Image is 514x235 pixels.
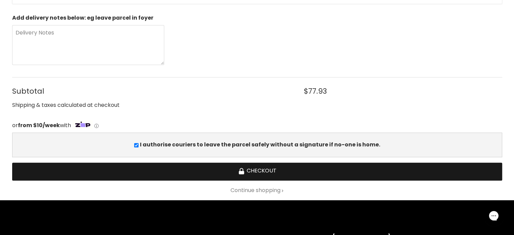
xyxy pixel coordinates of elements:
span: $77.93 [304,87,327,95]
b: I authorise couriers to leave the parcel safely without a signature if no-one is home. [140,141,380,148]
a: Continue shopping [12,187,502,193]
img: Zip Logo [72,120,93,130]
div: Shipping & taxes calculated at checkout [12,101,502,110]
strong: from $10/week [18,121,60,129]
span: or with [12,121,71,129]
button: Checkout [12,163,502,181]
iframe: Gorgias live chat messenger [480,203,507,228]
b: Add delivery notes below: eg leave parcel in foyer [12,14,153,22]
span: Subtotal [12,87,289,95]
